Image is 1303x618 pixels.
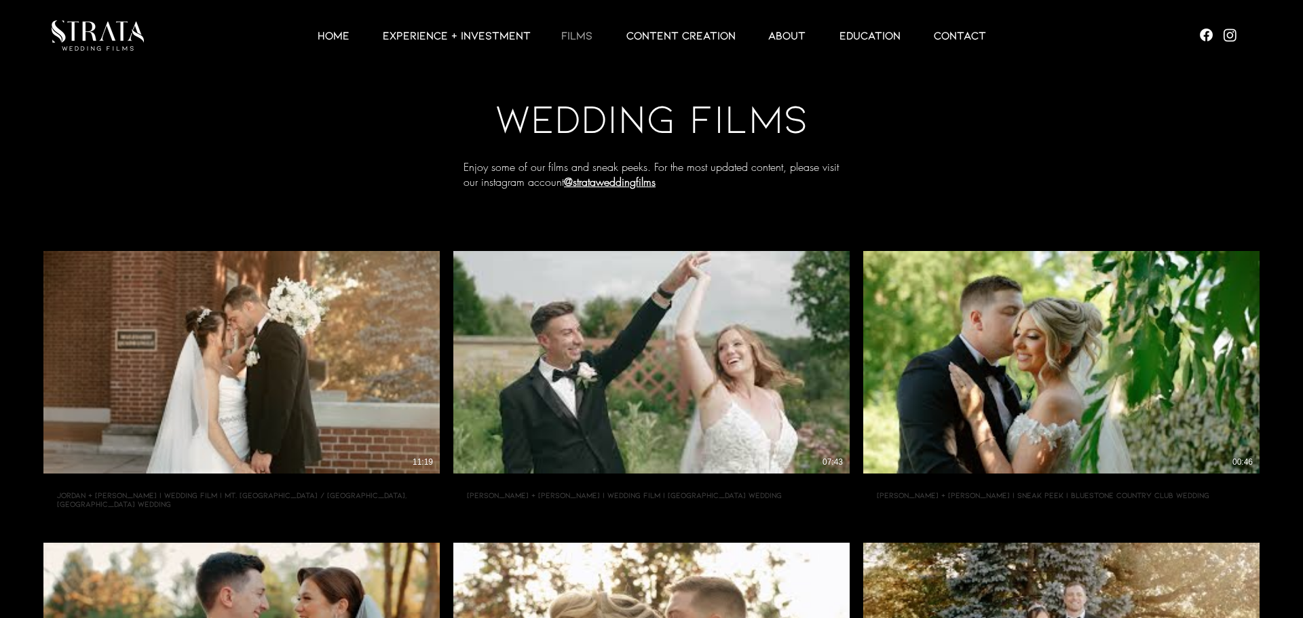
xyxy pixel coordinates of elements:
div: 11:19 [413,457,433,467]
h3: [PERSON_NAME] + [PERSON_NAME] | Wedding Film | [GEOGRAPHIC_DATA] Wedding [467,490,836,500]
a: CONTENT CREATION [609,27,751,43]
h3: [PERSON_NAME] + [PERSON_NAME] | Sneak Peek | Bluestone Country Club Wedding [877,490,1246,500]
p: EDUCATION [833,27,907,43]
ul: Social Bar [1198,26,1239,43]
img: LUX STRATA TEST_edited.png [52,20,144,51]
button: [PERSON_NAME] + [PERSON_NAME] | Wedding Film | [GEOGRAPHIC_DATA] Wedding [453,474,850,500]
a: HOME [301,27,366,43]
p: EXPERIENCE + INVESTMENT [376,27,537,43]
a: EXPERIENCE + INVESTMENT [366,27,544,43]
span: Enjoy some of our films and sneak peeks. For the most updated content, please visit our instagram... [464,159,839,189]
nav: Site [129,27,1174,43]
a: Films [544,27,609,43]
div: 00:46 [1232,457,1253,467]
p: Films [554,27,599,43]
a: @strataweddingfilms [564,174,656,189]
button: [PERSON_NAME] + [PERSON_NAME] | Sneak Peek | Bluestone Country Club Wedding [863,474,1260,500]
a: ABOUT [751,27,823,43]
a: EDUCATION [823,27,917,43]
div: 07:43 [823,457,843,467]
p: ABOUT [761,27,812,43]
p: HOME [311,27,356,43]
button: Jordan + [PERSON_NAME] | Wedding Film | Mt. [GEOGRAPHIC_DATA] / [GEOGRAPHIC_DATA], [GEOGRAPHIC_DA... [43,474,440,509]
p: CONTENT CREATION [620,27,742,43]
span: WEDDING FILMS [495,92,808,141]
p: Contact [927,27,993,43]
a: Contact [917,27,1002,43]
h3: Jordan + [PERSON_NAME] | Wedding Film | Mt. [GEOGRAPHIC_DATA] / [GEOGRAPHIC_DATA], [GEOGRAPHIC_DA... [57,490,426,509]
